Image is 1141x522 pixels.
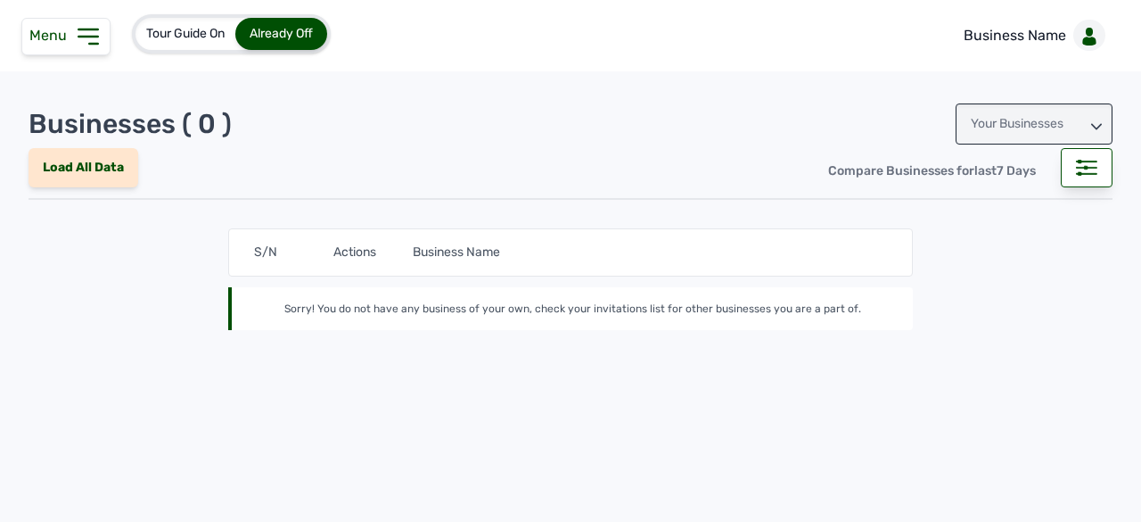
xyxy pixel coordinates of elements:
[29,27,74,44] span: Menu
[956,104,1112,145] div: Your Businesses
[146,26,225,41] span: Tour Guide On
[413,244,729,261] div: Business Name
[43,146,124,162] span: Load All Data
[949,11,1112,61] a: Business Name
[333,244,413,261] div: Actions
[257,302,888,316] div: Sorry! You do not have any business of your own, check your invitations list for other businesses...
[964,25,1066,46] p: Business Name
[974,163,997,178] span: last
[29,108,232,140] p: Businesses ( 0 )
[814,152,1050,191] div: Compare Businesses for 7 Days
[254,244,333,261] div: S/N
[250,26,313,41] span: Already Off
